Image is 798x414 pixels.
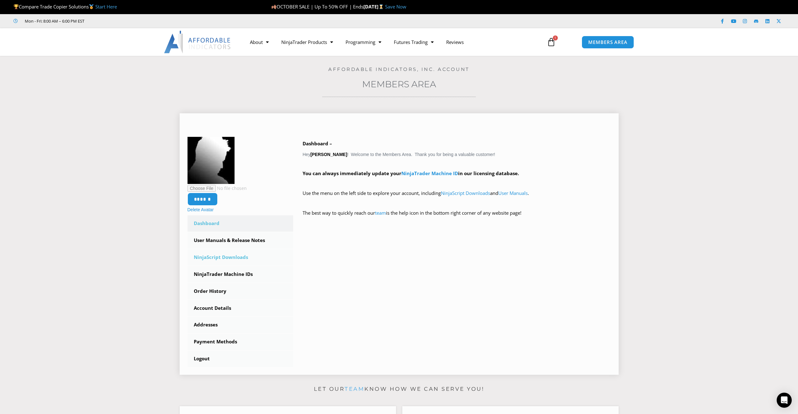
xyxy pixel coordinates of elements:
div: Open Intercom Messenger [777,393,792,408]
img: 🏆 [14,4,18,9]
p: The best way to quickly reach our is the help icon in the bottom right corner of any website page! [303,209,611,226]
a: NinjaTrader Machine IDs [188,266,293,282]
p: Use the menu on the left side to explore your account, including and . [303,189,611,207]
img: LogoAI | Affordable Indicators – NinjaTrader [164,31,231,53]
img: ⌛ [379,4,383,9]
p: Let our know how we can serve you! [180,384,619,394]
nav: Menu [244,35,540,49]
a: Members Area [362,79,436,89]
a: Start Here [95,3,117,10]
span: Mon - Fri: 8:00 AM – 6:00 PM EST [23,17,84,25]
img: IMG_8034-150x150.jpg [188,137,235,184]
strong: [PERSON_NAME] [310,152,347,157]
div: Hey ! Welcome to the Members Area. Thank you for being a valuable customer! [303,139,611,226]
a: Delete Avatar [188,207,214,212]
a: Payment Methods [188,334,293,350]
a: team [375,210,386,216]
span: OCTOBER SALE | Up To 50% OFF | Ends [271,3,363,10]
a: Reviews [440,35,470,49]
a: MEMBERS AREA [582,36,634,49]
a: Futures Trading [388,35,440,49]
a: Affordable Indicators, Inc. Account [328,66,470,72]
img: 🍂 [272,4,276,9]
span: 1 [553,35,558,40]
a: Dashboard [188,215,293,232]
a: NinjaTrader Machine ID [401,170,458,176]
a: team [345,386,364,392]
a: 1 [537,33,565,51]
b: Dashboard – [303,140,332,147]
a: NinjaScript Downloads [188,249,293,266]
strong: [DATE] [363,3,385,10]
a: Account Details [188,300,293,316]
span: MEMBERS AREA [588,40,627,45]
a: User Manuals & Release Notes [188,232,293,249]
a: Save Now [385,3,406,10]
a: Order History [188,283,293,299]
nav: Account pages [188,215,293,367]
a: About [244,35,275,49]
a: NinjaScript Downloads [441,190,490,196]
img: 🥇 [89,4,94,9]
a: Addresses [188,317,293,333]
strong: You can always immediately update your in our licensing database. [303,170,519,176]
iframe: Customer reviews powered by Trustpilot [93,18,187,24]
a: Logout [188,351,293,367]
a: NinjaTrader Products [275,35,339,49]
a: User Manuals [498,190,528,196]
a: Programming [339,35,388,49]
span: Compare Trade Copier Solutions [13,3,117,10]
